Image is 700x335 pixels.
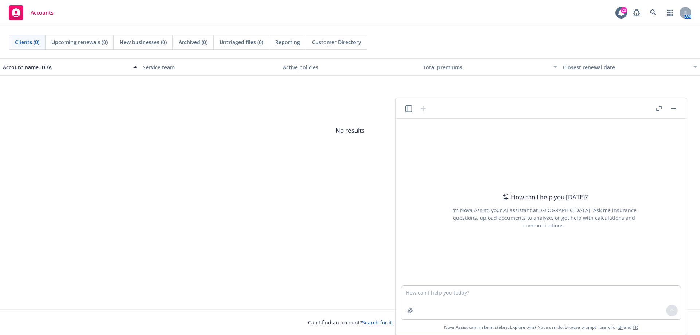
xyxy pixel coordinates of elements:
[633,324,638,330] a: TR
[283,63,417,71] div: Active policies
[444,320,638,335] span: Nova Assist can make mistakes. Explore what Nova can do: Browse prompt library for and
[442,206,646,229] div: I'm Nova Assist, your AI assistant at [GEOGRAPHIC_DATA]. Ask me insurance questions, upload docum...
[563,63,689,71] div: Closest renewal date
[140,58,280,76] button: Service team
[143,63,277,71] div: Service team
[618,324,623,330] a: BI
[629,5,644,20] a: Report a Bug
[560,58,700,76] button: Closest renewal date
[31,10,54,16] span: Accounts
[423,63,549,71] div: Total premiums
[15,38,39,46] span: Clients (0)
[663,5,677,20] a: Switch app
[646,5,661,20] a: Search
[621,7,627,13] div: 22
[501,192,588,202] div: How can I help you [DATE]?
[219,38,263,46] span: Untriaged files (0)
[362,319,392,326] a: Search for it
[179,38,207,46] span: Archived (0)
[120,38,167,46] span: New businesses (0)
[308,319,392,326] span: Can't find an account?
[275,38,300,46] span: Reporting
[420,58,560,76] button: Total premiums
[51,38,108,46] span: Upcoming renewals (0)
[3,63,129,71] div: Account name, DBA
[312,38,361,46] span: Customer Directory
[6,3,57,23] a: Accounts
[280,58,420,76] button: Active policies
